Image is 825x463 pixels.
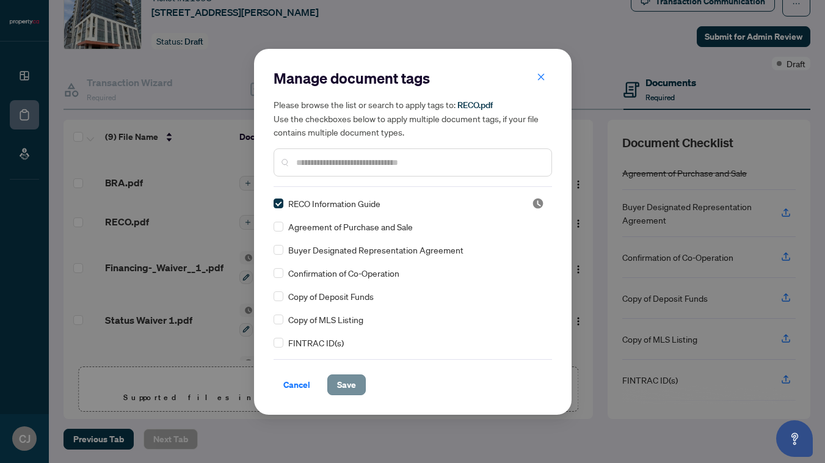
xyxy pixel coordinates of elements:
img: status [532,197,544,210]
h2: Manage document tags [274,68,552,88]
span: Cancel [283,375,310,395]
span: FINTRAC ID(s) [288,336,344,349]
span: Copy of Deposit Funds [288,290,374,303]
span: close [537,73,545,81]
span: Pending Review [532,197,544,210]
span: Agreement of Purchase and Sale [288,220,413,233]
span: Copy of MLS Listing [288,313,363,326]
button: Cancel [274,374,320,395]
span: RECO Information Guide [288,197,380,210]
span: RECO.pdf [457,100,493,111]
span: Confirmation of Co-Operation [288,266,399,280]
button: Save [327,374,366,395]
button: Open asap [776,420,813,457]
span: Save [337,375,356,395]
h5: Please browse the list or search to apply tags to: Use the checkboxes below to apply multiple doc... [274,98,552,139]
span: Buyer Designated Representation Agreement [288,243,463,257]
